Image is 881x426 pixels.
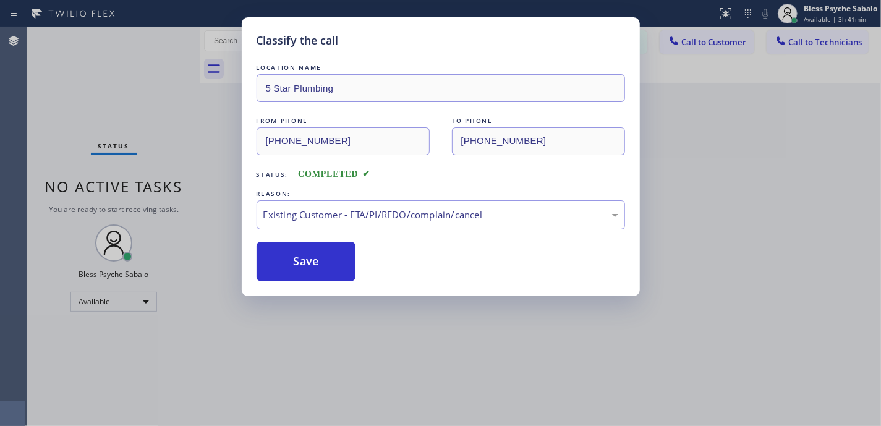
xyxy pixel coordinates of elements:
h5: Classify the call [257,32,339,49]
input: To phone [452,127,625,155]
span: COMPLETED [298,169,370,179]
div: TO PHONE [452,114,625,127]
div: Existing Customer - ETA/PI/REDO/complain/cancel [263,208,618,222]
div: FROM PHONE [257,114,430,127]
input: From phone [257,127,430,155]
div: REASON: [257,187,625,200]
div: LOCATION NAME [257,61,625,74]
button: Save [257,242,356,281]
span: Status: [257,170,289,179]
